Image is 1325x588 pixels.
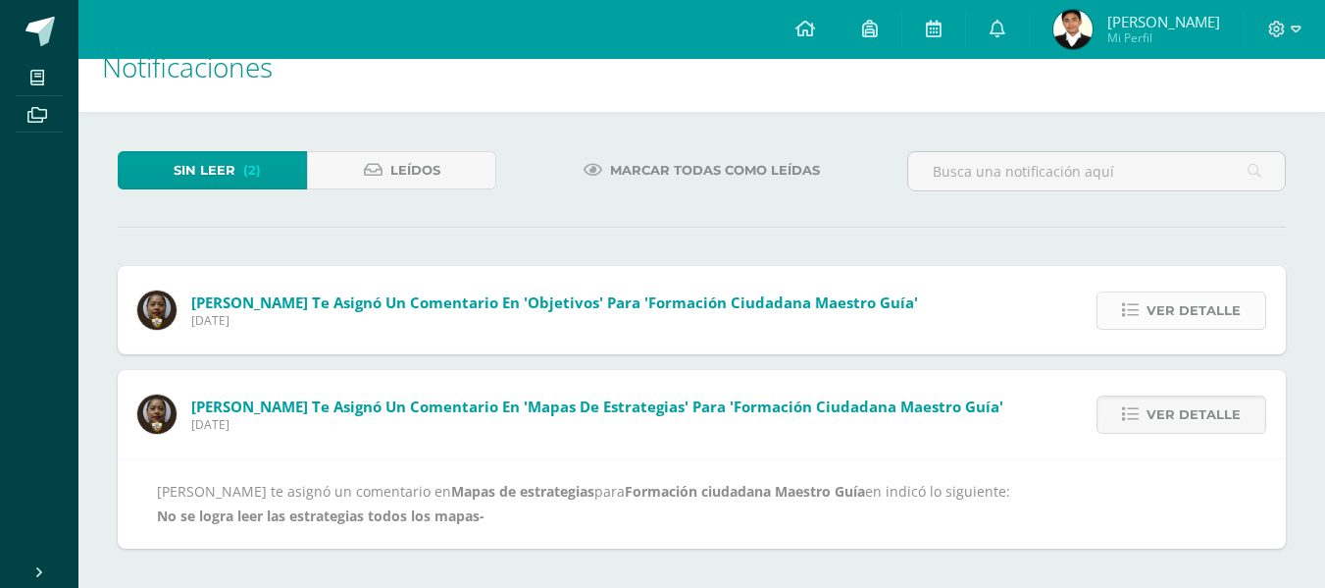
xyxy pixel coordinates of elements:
span: Mi Perfil [1107,29,1220,46]
span: Marcar todas como leídas [610,152,820,188]
span: [DATE] [191,312,918,329]
img: 7d52c4293edfc43798a6408b36944102.png [137,291,177,330]
b: Mapas de estrategias [451,482,594,501]
a: Leídos [307,151,496,189]
img: e90c2cd1af546e64ff64d7bafb71748d.png [1053,10,1093,49]
div: [PERSON_NAME] te asignó un comentario en para en indicó lo siguiente: [157,479,1247,528]
span: Sin leer [174,152,235,188]
b: Formación ciudadana Maestro Guía [625,482,865,501]
img: 7d52c4293edfc43798a6408b36944102.png [137,395,177,434]
span: Notificaciones [102,48,273,85]
span: [PERSON_NAME] [1107,12,1220,31]
b: No se logra leer las estrategias todos los mapas- [157,507,484,525]
span: [DATE] [191,416,1003,433]
span: Ver detalle [1147,397,1241,433]
a: Sin leer(2) [118,151,307,189]
span: (2) [243,152,261,188]
input: Busca una notificación aquí [908,152,1285,190]
span: [PERSON_NAME] te asignó un comentario en 'Mapas de estrategias' para 'Formación ciudadana Maestro... [191,397,1003,416]
span: Ver detalle [1147,293,1241,329]
span: [PERSON_NAME] te asignó un comentario en 'Objetivos' para 'Formación ciudadana Maestro Guía' [191,293,918,312]
span: Leídos [390,152,440,188]
a: Marcar todas como leídas [559,151,844,189]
